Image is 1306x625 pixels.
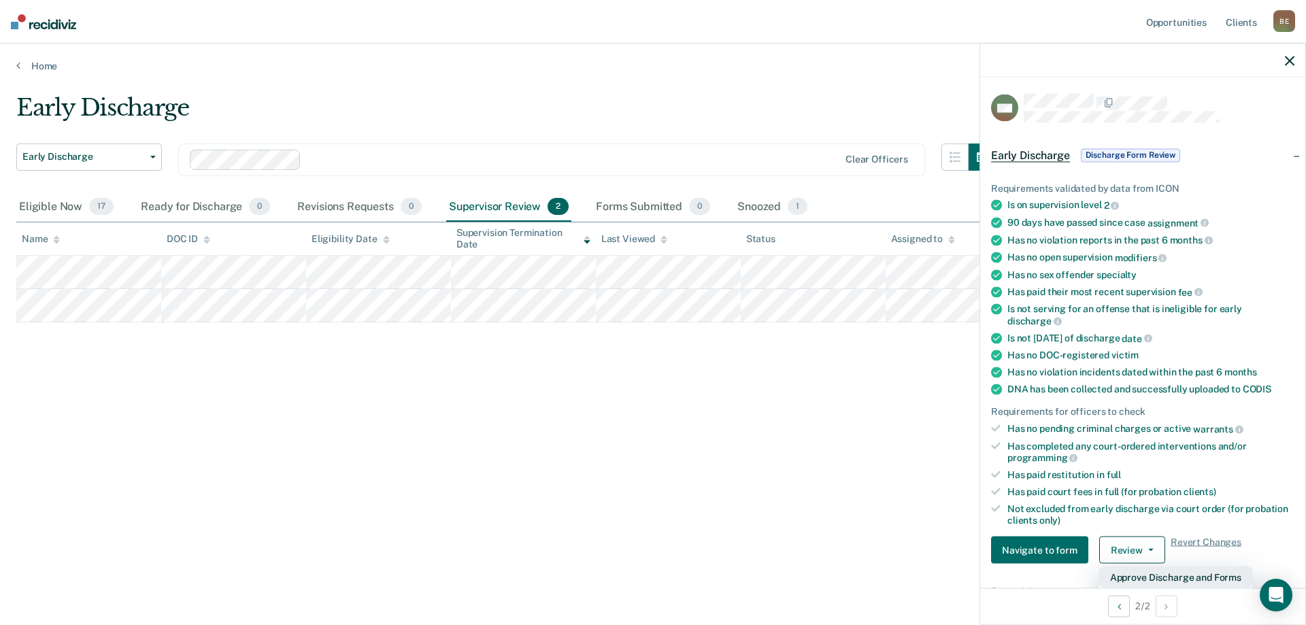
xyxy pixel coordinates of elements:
[1099,537,1165,564] button: Review
[1007,332,1294,344] div: Is not [DATE] of discharge
[456,227,590,250] div: Supervision Termination Date
[991,537,1088,564] button: Navigate to form
[16,192,116,222] div: Eligible Now
[1081,148,1180,162] span: Discharge Form Review
[446,192,572,222] div: Supervisor Review
[548,198,569,216] span: 2
[1099,567,1252,588] button: Approve Discharge and Forms
[1107,469,1121,480] span: full
[1007,423,1294,435] div: Has no pending criminal charges or active
[991,182,1294,194] div: Requirements validated by data from ICON
[1007,503,1294,526] div: Not excluded from early discharge via court order (for probation clients
[1171,537,1241,564] span: Revert Changes
[1184,486,1216,496] span: clients)
[788,198,807,216] span: 1
[22,233,60,245] div: Name
[991,148,1070,162] span: Early Discharge
[593,192,713,222] div: Forms Submitted
[1007,234,1294,246] div: Has no violation reports in the past 6
[1193,423,1243,434] span: warrants
[1007,469,1294,481] div: Has paid restitution in
[1007,315,1062,326] span: discharge
[980,588,1305,624] div: 2 / 2
[1007,452,1077,463] span: programming
[89,198,114,216] span: 17
[1007,303,1294,326] div: Is not serving for an offense that is ineligible for early
[1007,350,1294,361] div: Has no DOC-registered
[11,14,76,29] img: Recidiviz
[980,133,1305,177] div: Early DischargeDischarge Form Review
[1007,440,1294,463] div: Has completed any court-ordered interventions and/or
[1007,216,1294,229] div: 90 days have passed since case
[735,192,810,222] div: Snoozed
[1148,217,1209,228] span: assignment
[845,154,908,165] div: Clear officers
[746,233,775,245] div: Status
[1007,269,1294,280] div: Has no sex offender
[1007,367,1294,378] div: Has no violation incidents dated within the past 6
[991,537,1094,564] a: Navigate to form link
[601,233,667,245] div: Last Viewed
[1007,286,1294,298] div: Has paid their most recent supervision
[1260,579,1292,611] div: Open Intercom Messenger
[167,233,210,245] div: DOC ID
[1104,200,1120,211] span: 2
[1156,595,1177,617] button: Next Opportunity
[1096,269,1137,280] span: specialty
[1224,367,1257,377] span: months
[22,151,145,163] span: Early Discharge
[1039,514,1060,525] span: only)
[1007,384,1294,395] div: DNA has been collected and successfully uploaded to
[1108,595,1130,617] button: Previous Opportunity
[16,60,1290,72] a: Home
[138,192,273,222] div: Ready for Discharge
[295,192,424,222] div: Revisions Requests
[1243,384,1271,394] span: CODIS
[1178,286,1203,297] span: fee
[689,198,710,216] span: 0
[1115,252,1167,263] span: modifiers
[249,198,270,216] span: 0
[1007,199,1294,212] div: Is on supervision level
[1273,10,1295,32] div: B E
[991,586,1294,597] dt: Supervision
[1122,333,1152,343] span: date
[16,94,996,133] div: Early Discharge
[312,233,390,245] div: Eligibility Date
[401,198,422,216] span: 0
[891,233,955,245] div: Assigned to
[991,406,1294,418] div: Requirements for officers to check
[1111,350,1139,360] span: victim
[1170,235,1213,246] span: months
[1007,486,1294,497] div: Has paid court fees in full (for probation
[1007,252,1294,264] div: Has no open supervision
